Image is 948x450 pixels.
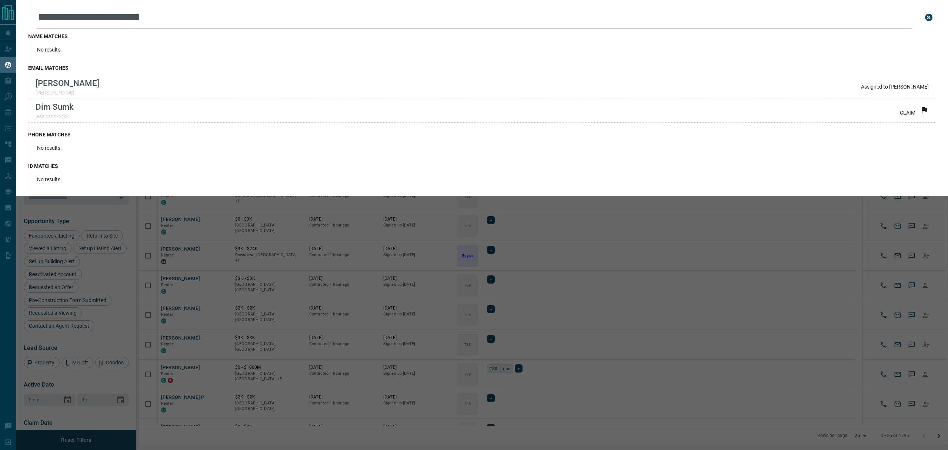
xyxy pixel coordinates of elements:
[36,113,74,119] p: jessicsmixx@x
[28,163,936,169] h3: id matches
[37,176,62,182] p: No results.
[28,33,936,39] h3: name matches
[900,106,929,116] div: CLAIM
[861,84,929,90] p: Assigned to [PERSON_NAME]
[36,102,74,112] p: Dim Sumk
[37,47,62,53] p: No results.
[28,65,936,71] h3: email matches
[36,90,99,96] p: [PERSON_NAME]
[37,145,62,151] p: No results.
[36,78,99,88] p: [PERSON_NAME]
[921,10,936,25] button: close search bar
[28,132,936,138] h3: phone matches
